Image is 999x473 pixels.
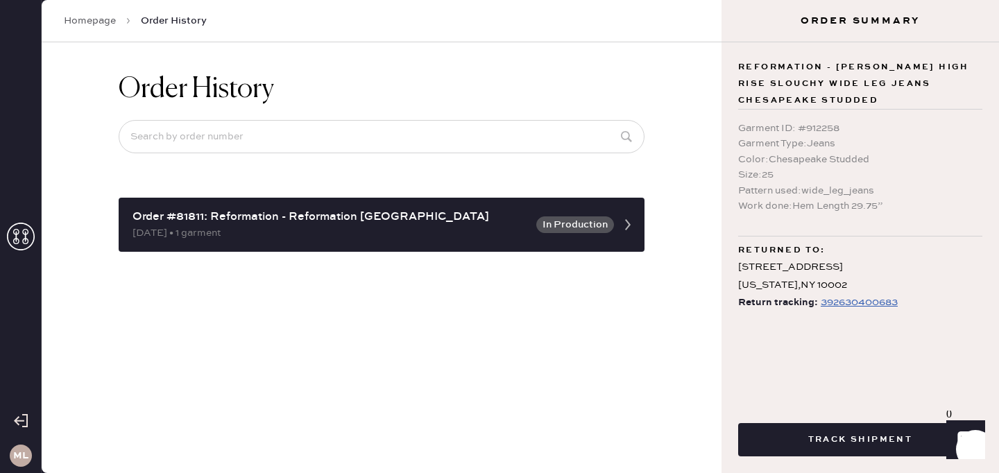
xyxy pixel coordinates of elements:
a: Homepage [64,14,116,28]
div: Size : 25 [738,167,982,182]
div: Pattern used : wide_leg_jeans [738,183,982,198]
div: Work done : Hem Length 29.75” [738,198,982,214]
a: Track Shipment [738,432,982,445]
a: 392630400683 [818,294,898,311]
div: https://www.fedex.com/apps/fedextrack/?tracknumbers=392630400683&cntry_code=US [821,294,898,311]
div: Garment ID : # 912258 [738,121,982,136]
span: Reformation - [PERSON_NAME] High Rise Slouchy Wide Leg Jeans Chesapeake Studded [738,59,982,109]
button: In Production [536,216,614,233]
div: [DATE] • 1 garment [133,225,528,241]
h3: Order Summary [721,14,999,28]
button: Track Shipment [738,423,982,456]
span: Return tracking: [738,294,818,311]
h1: Order History [119,73,274,106]
div: [STREET_ADDRESS] [US_STATE] , NY 10002 [738,259,982,293]
span: Order History [141,14,207,28]
input: Search by order number [119,120,644,153]
iframe: Front Chat [933,411,993,470]
div: Garment Type : Jeans [738,136,982,151]
h3: Ml [13,451,28,461]
span: Returned to: [738,242,826,259]
div: Order #81811: Reformation - Reformation [GEOGRAPHIC_DATA] [133,209,528,225]
div: Color : Chesapeake Studded [738,152,982,167]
